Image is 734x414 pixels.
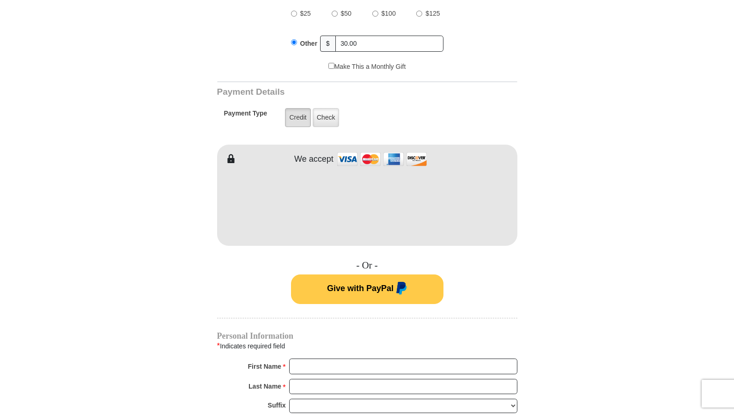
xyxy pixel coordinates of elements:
h4: We accept [294,154,334,164]
span: $25 [300,10,311,17]
span: $100 [382,10,396,17]
button: Give with PayPal [291,274,443,304]
h5: Payment Type [224,110,267,122]
input: Other Amount [335,36,443,52]
h4: - Or - [217,260,517,271]
strong: Last Name [249,380,281,393]
label: Check [313,108,340,127]
span: Other [300,40,317,47]
img: credit cards accepted [336,149,428,169]
input: Make This a Monthly Gift [328,63,334,69]
span: $125 [425,10,440,17]
label: Credit [285,108,310,127]
span: Give with PayPal [327,284,394,293]
img: paypal [394,282,407,297]
div: Indicates required field [217,340,517,352]
strong: Suffix [268,399,286,412]
span: $50 [341,10,352,17]
h4: Personal Information [217,332,517,340]
span: $ [320,36,336,52]
strong: First Name [248,360,281,373]
label: Make This a Monthly Gift [328,62,406,72]
h3: Payment Details [217,87,453,97]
